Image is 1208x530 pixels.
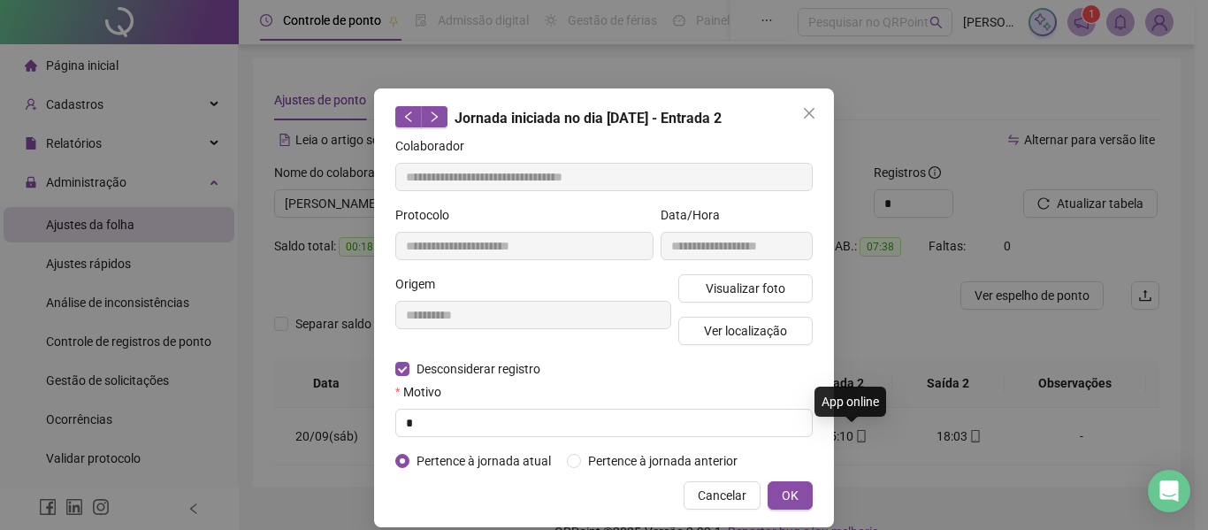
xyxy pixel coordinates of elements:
[395,382,453,402] label: Motivo
[395,106,813,129] div: Jornada iniciada no dia [DATE] - Entrada 2
[684,481,761,510] button: Cancelar
[704,321,787,341] span: Ver localização
[395,205,461,225] label: Protocolo
[678,317,813,345] button: Ver localização
[706,279,785,298] span: Visualizar foto
[698,486,746,505] span: Cancelar
[678,274,813,303] button: Visualizar foto
[402,111,415,123] span: left
[661,205,731,225] label: Data/Hora
[1148,470,1190,512] div: Open Intercom Messenger
[768,481,813,510] button: OK
[581,451,745,471] span: Pertence à jornada anterior
[395,106,422,127] button: left
[409,359,547,379] span: Desconsiderar registro
[395,136,476,156] label: Colaborador
[428,111,440,123] span: right
[395,274,447,294] label: Origem
[802,106,816,120] span: close
[782,486,799,505] span: OK
[409,451,558,471] span: Pertence à jornada atual
[421,106,447,127] button: right
[795,99,823,127] button: Close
